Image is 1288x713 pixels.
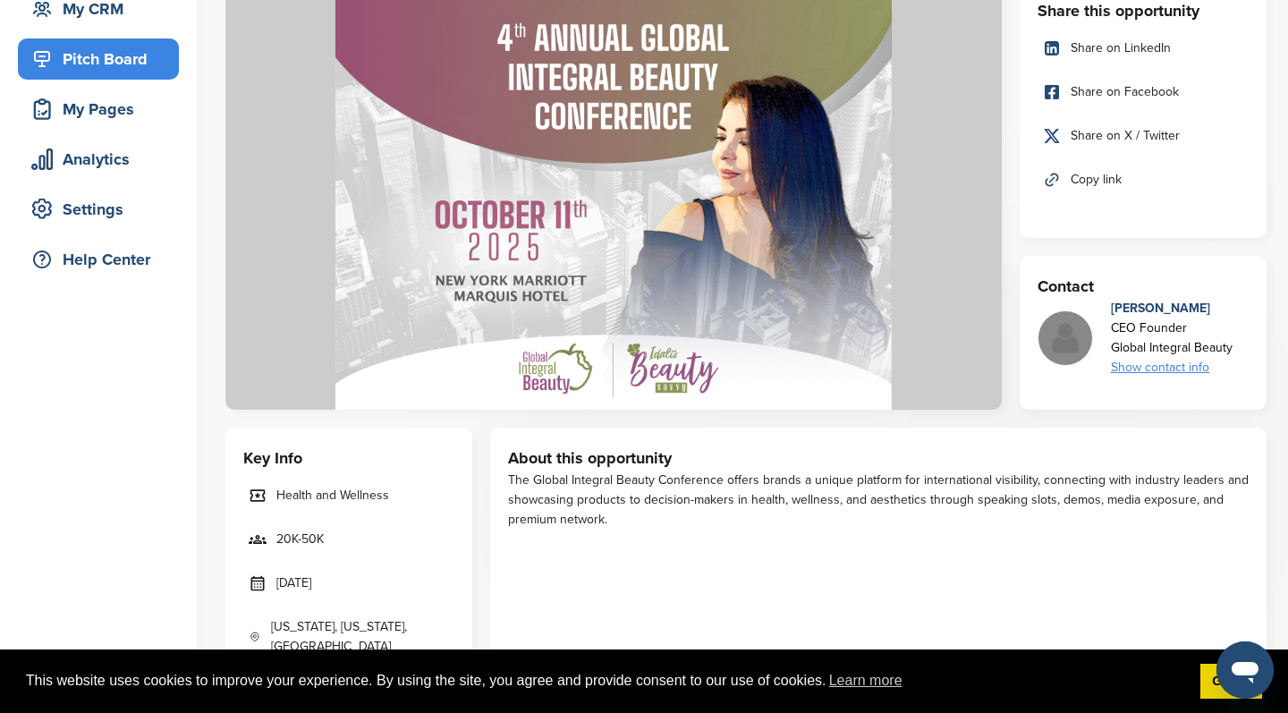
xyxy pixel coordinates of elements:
[271,617,449,657] span: [US_STATE], [US_STATE], [GEOGRAPHIC_DATA]
[18,139,179,180] a: Analytics
[1071,82,1179,102] span: Share on Facebook
[1111,318,1233,338] div: CEO Founder
[276,573,311,593] span: [DATE]
[276,530,324,549] span: 20K-50K
[1038,117,1249,155] a: Share on X / Twitter
[18,189,179,230] a: Settings
[276,486,389,505] span: Health and Wellness
[243,446,454,471] h3: Key Info
[1038,73,1249,111] a: Share on Facebook
[27,143,179,175] div: Analytics
[1111,338,1233,358] div: Global Integral Beauty
[26,667,1186,694] span: This website uses cookies to improve your experience. By using the site, you agree and provide co...
[1038,161,1249,199] a: Copy link
[1216,641,1274,699] iframe: Button to launch messaging window
[508,471,1249,530] div: The Global Integral Beauty Conference offers brands a unique platform for international visibilit...
[826,667,905,694] a: learn more about cookies
[1200,664,1262,700] a: dismiss cookie message
[1111,299,1233,318] div: [PERSON_NAME]
[1071,126,1180,146] span: Share on X / Twitter
[27,93,179,125] div: My Pages
[1071,38,1171,58] span: Share on LinkedIn
[27,43,179,75] div: Pitch Board
[1038,274,1249,299] h3: Contact
[18,38,179,80] a: Pitch Board
[27,243,179,276] div: Help Center
[18,89,179,130] a: My Pages
[18,239,179,280] a: Help Center
[1038,30,1249,67] a: Share on LinkedIn
[508,446,1249,471] h3: About this opportunity
[1111,358,1233,378] div: Show contact info
[1038,311,1092,365] img: Missing
[1071,170,1122,190] span: Copy link
[27,193,179,225] div: Settings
